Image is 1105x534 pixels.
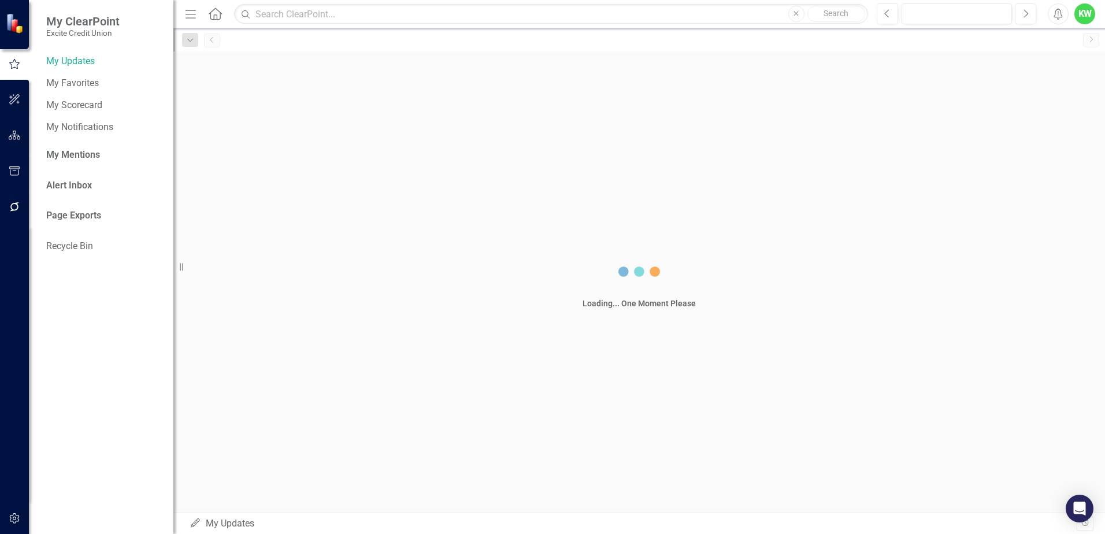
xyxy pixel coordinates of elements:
[46,28,120,38] small: Excite Credit Union
[1066,495,1093,522] div: Open Intercom Messenger
[46,121,162,134] a: My Notifications
[46,99,162,112] a: My Scorecard
[46,240,162,253] a: Recycle Bin
[1074,3,1095,24] button: KW
[5,13,26,34] img: ClearPoint Strategy
[824,9,848,18] span: Search
[46,55,162,68] a: My Updates
[46,77,162,90] a: My Favorites
[807,6,865,22] button: Search
[46,179,92,192] a: Alert Inbox
[46,209,101,222] a: Page Exports
[46,149,100,162] a: My Mentions
[190,517,1077,531] div: My Updates
[46,14,120,28] span: My ClearPoint
[234,4,868,24] input: Search ClearPoint...
[583,298,696,309] div: Loading... One Moment Please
